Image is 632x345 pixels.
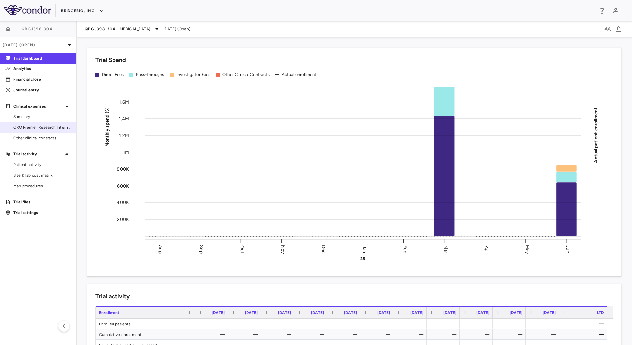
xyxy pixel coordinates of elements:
div: Cumulative enrollment [96,329,195,339]
tspan: 400K [117,200,129,205]
div: — [201,319,225,329]
span: Summary [13,114,71,120]
p: Financial close [13,76,71,82]
p: Trial settings [13,210,71,216]
tspan: 200K [117,217,129,222]
tspan: Actual patient enrollment [593,107,599,163]
div: — [300,329,324,340]
div: — [466,329,489,340]
text: Feb [402,245,408,253]
div: — [565,329,604,340]
text: Aug [158,245,163,253]
span: [DATE] (Open) [163,26,190,32]
span: [DATE] [311,310,324,315]
span: [DATE] [510,310,522,315]
div: — [432,319,456,329]
p: Journal entry [13,87,71,93]
div: — [466,319,489,329]
span: [DATE] [476,310,489,315]
text: Jan [362,245,367,253]
span: [DATE] [212,310,225,315]
text: Jun [565,245,571,253]
span: QBGJ398-304 [22,26,53,32]
div: Direct Fees [102,72,124,78]
span: Other clinical contracts [13,135,71,141]
div: — [234,329,258,340]
tspan: 1M [123,150,129,155]
p: [DATE] (Open) [3,42,66,48]
div: — [399,329,423,340]
p: Analytics [13,66,71,72]
div: — [234,319,258,329]
h6: Trial Spend [95,56,126,65]
span: LTD [597,310,604,315]
div: Other Clinical Contracts [222,72,270,78]
div: Investigator Fees [176,72,211,78]
div: Pass-throughs [136,72,164,78]
span: Map procedures [13,183,71,189]
p: Trial files [13,199,71,205]
div: — [333,329,357,340]
div: — [532,319,556,329]
span: Enrollment [99,310,120,315]
tspan: 1.6M [119,99,129,105]
tspan: 1.2M [119,133,129,138]
span: [DATE] [543,310,556,315]
span: [DATE] [344,310,357,315]
span: [DATE] [278,310,291,315]
div: — [300,319,324,329]
tspan: Monthly spend ($) [104,107,110,147]
span: Patient activity [13,162,71,168]
div: — [432,329,456,340]
div: — [333,319,357,329]
div: — [565,319,604,329]
div: Actual enrollment [282,72,317,78]
h6: Trial activity [95,292,130,301]
span: [DATE] [377,310,390,315]
p: Clinical expenses [13,103,63,109]
tspan: 800K [117,166,129,172]
div: — [499,319,522,329]
text: May [524,245,530,254]
div: Enrolled patients [96,319,195,329]
span: [DATE] [245,310,258,315]
text: Oct [239,245,245,253]
span: CRO Premier Research International LLC [13,124,71,130]
div: — [366,329,390,340]
tspan: 600K [117,183,129,189]
text: Nov [280,245,286,254]
div: — [532,329,556,340]
div: — [201,329,225,340]
text: Sep [199,245,204,253]
div: — [366,319,390,329]
text: Dec [321,245,326,253]
div: — [399,319,423,329]
img: logo-full-SnFGN8VE.png [4,5,51,15]
button: BridgeBio, Inc. [61,6,104,16]
div: — [499,329,522,340]
span: [DATE] [443,310,456,315]
span: QBGJ398-304 [85,26,116,32]
p: Trial activity [13,151,63,157]
div: — [267,319,291,329]
span: Site & lab cost matrix [13,172,71,178]
span: [DATE] [410,310,423,315]
span: [MEDICAL_DATA] [118,26,150,32]
text: 25 [360,256,365,261]
p: Trial dashboard [13,55,71,61]
div: — [267,329,291,340]
text: Mar [443,245,449,253]
text: Apr [484,245,489,253]
tspan: 1.4M [119,116,129,121]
